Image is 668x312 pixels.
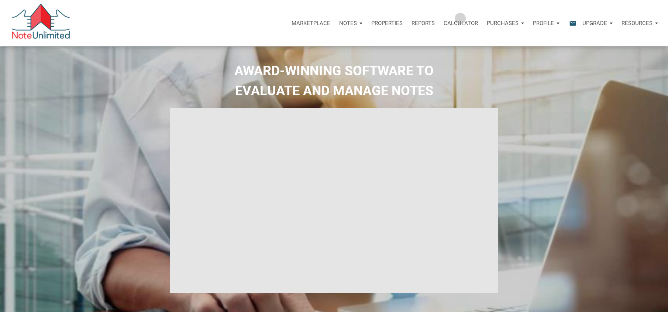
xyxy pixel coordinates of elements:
h2: AWARD-WINNING SOFTWARE TO EVALUATE AND MANAGE NOTES [6,61,662,101]
p: Purchases [487,20,519,27]
a: Properties [367,12,407,34]
p: Marketplace [292,20,330,27]
i: email [568,19,577,27]
p: Notes [339,20,357,27]
button: Purchases [482,12,528,34]
button: Notes [335,12,367,34]
iframe: NoteUnlimited [170,108,498,293]
p: Properties [371,20,403,27]
button: Resources [617,12,662,34]
p: Upgrade [582,20,607,27]
button: Marketplace [287,12,335,34]
button: Upgrade [578,12,617,34]
button: Reports [407,12,439,34]
button: Profile [528,12,564,34]
p: Profile [533,20,554,27]
p: Calculator [444,20,478,27]
p: Reports [412,20,435,27]
p: Resources [621,20,652,27]
a: Calculator [439,12,482,34]
button: email [564,12,578,34]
